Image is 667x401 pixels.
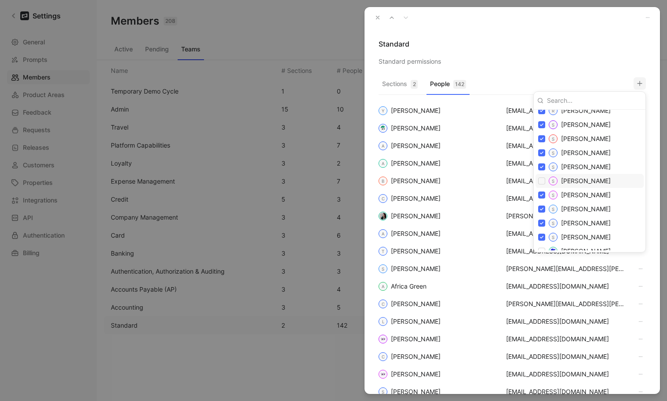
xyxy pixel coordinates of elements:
svg: Sarah [550,191,557,199]
span: [PERSON_NAME] [561,135,611,142]
svg: Ruth [550,107,557,114]
text: S [552,235,554,240]
text: S [552,137,554,141]
svg: Sarah [550,177,557,184]
span: [PERSON_NAME] [561,233,611,241]
svg: Scott [550,220,557,227]
svg: Sean [550,234,557,241]
text: S [552,193,554,198]
span: [PERSON_NAME] [561,107,611,114]
text: S [552,151,554,155]
svg: Salil [550,135,557,142]
input: Search... [543,94,642,108]
span: [PERSON_NAME] [561,121,611,128]
svg: Scott [550,206,557,213]
span: [PERSON_NAME] [561,149,611,156]
span: [PERSON_NAME] [561,191,611,199]
text: R [552,108,554,113]
img: Sean [550,248,557,255]
span: [PERSON_NAME] [561,177,611,184]
span: [PERSON_NAME] [561,163,611,170]
text: S [552,165,554,170]
svg: Sam [550,149,557,156]
svg: Saif [550,121,557,128]
text: S [552,123,554,127]
text: S [552,207,554,212]
span: [PERSON_NAME] [561,247,611,255]
text: S [552,221,554,226]
span: [PERSON_NAME] [561,205,611,213]
svg: Sara [550,163,557,170]
text: S [552,179,554,184]
span: [PERSON_NAME] [561,219,611,227]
